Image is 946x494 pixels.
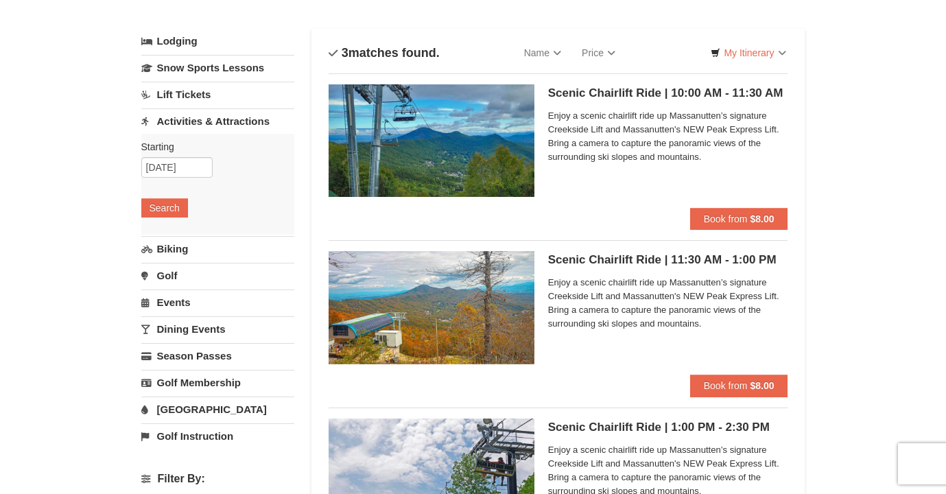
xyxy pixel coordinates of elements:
[704,213,748,224] span: Book from
[141,140,284,154] label: Starting
[141,55,294,80] a: Snow Sports Lessons
[329,251,534,364] img: 24896431-13-a88f1aaf.jpg
[548,253,788,267] h5: Scenic Chairlift Ride | 11:30 AM - 1:00 PM
[571,39,626,67] a: Price
[141,316,294,342] a: Dining Events
[141,108,294,134] a: Activities & Attractions
[342,46,348,60] span: 3
[548,86,788,100] h5: Scenic Chairlift Ride | 10:00 AM - 11:30 AM
[514,39,571,67] a: Name
[750,380,774,391] strong: $8.00
[141,343,294,368] a: Season Passes
[750,213,774,224] strong: $8.00
[141,82,294,107] a: Lift Tickets
[702,43,794,63] a: My Itinerary
[141,236,294,261] a: Biking
[141,473,294,485] h4: Filter By:
[141,263,294,288] a: Golf
[690,208,788,230] button: Book from $8.00
[329,46,440,60] h4: matches found.
[141,370,294,395] a: Golf Membership
[141,29,294,54] a: Lodging
[141,423,294,449] a: Golf Instruction
[548,276,788,331] span: Enjoy a scenic chairlift ride up Massanutten’s signature Creekside Lift and Massanutten's NEW Pea...
[704,380,748,391] span: Book from
[141,290,294,315] a: Events
[141,397,294,422] a: [GEOGRAPHIC_DATA]
[548,109,788,164] span: Enjoy a scenic chairlift ride up Massanutten’s signature Creekside Lift and Massanutten's NEW Pea...
[329,84,534,197] img: 24896431-1-a2e2611b.jpg
[548,421,788,434] h5: Scenic Chairlift Ride | 1:00 PM - 2:30 PM
[141,198,188,217] button: Search
[690,375,788,397] button: Book from $8.00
